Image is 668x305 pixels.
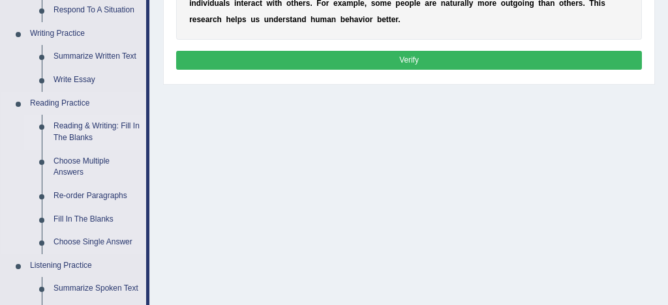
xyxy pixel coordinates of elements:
b: u [315,15,320,24]
b: m [320,15,327,24]
b: s [286,15,290,24]
b: e [391,15,396,24]
b: a [205,15,210,24]
b: t [389,15,391,24]
b: s [255,15,260,24]
b: u [250,15,255,24]
button: Verify [176,51,643,70]
b: b [341,15,345,24]
b: r [189,15,192,24]
b: l [235,15,237,24]
b: h [350,15,354,24]
b: u [264,15,269,24]
b: t [290,15,292,24]
b: r [282,15,286,24]
a: Listening Practice [24,254,146,278]
a: Reading Practice [24,92,146,115]
b: s [242,15,247,24]
b: h [217,15,222,24]
b: h [226,15,230,24]
b: e [192,15,197,24]
b: e [201,15,205,24]
b: t [386,15,389,24]
b: s [196,15,201,24]
b: d [273,15,278,24]
b: p [237,15,242,24]
a: Writing Practice [24,22,146,46]
a: Summarize Spoken Text [48,277,146,300]
b: e [231,15,235,24]
b: a [327,15,331,24]
a: Re-order Paragraphs [48,184,146,208]
a: Summarize Written Text [48,45,146,68]
a: Write Essay [48,68,146,92]
b: r [209,15,213,24]
b: e [382,15,386,24]
b: o [365,15,369,24]
a: Reading & Writing: Fill In The Blanks [48,115,146,149]
b: i [363,15,365,24]
b: r [370,15,373,24]
b: d [301,15,306,24]
b: a [292,15,297,24]
b: n [331,15,336,24]
b: h [311,15,315,24]
a: Fill In The Blanks [48,208,146,231]
b: r [395,15,398,24]
b: b [377,15,382,24]
b: e [345,15,350,24]
b: n [297,15,301,24]
a: Choose Multiple Answers [48,150,146,184]
a: Choose Single Answer [48,231,146,254]
b: n [269,15,273,24]
b: a [354,15,359,24]
b: c [213,15,217,24]
b: e [278,15,282,24]
b: . [398,15,400,24]
b: v [358,15,363,24]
